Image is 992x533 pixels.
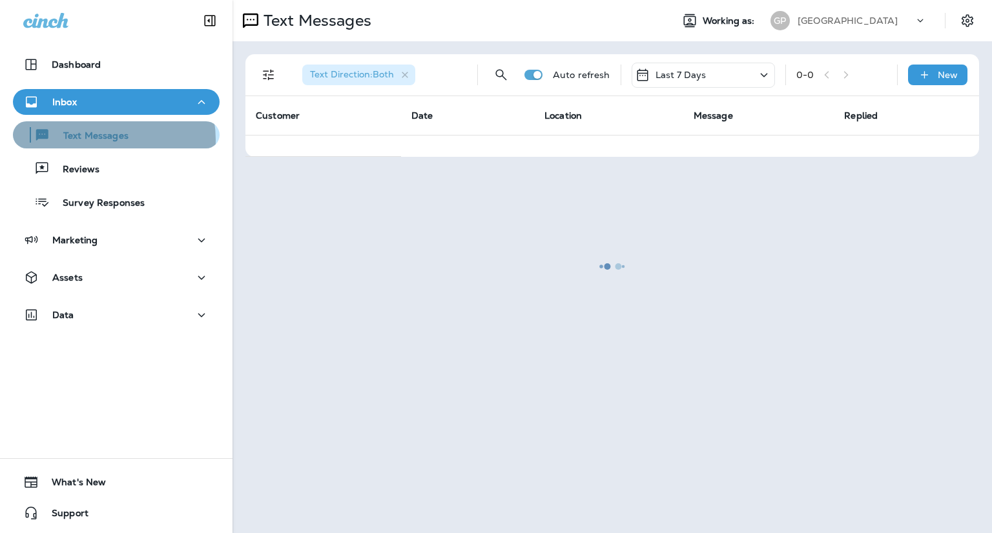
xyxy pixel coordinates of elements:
button: Inbox [13,89,220,115]
button: Assets [13,265,220,290]
button: Support [13,500,220,526]
button: Reviews [13,155,220,182]
button: Dashboard [13,52,220,77]
button: Marketing [13,227,220,253]
p: Dashboard [52,59,101,70]
p: New [938,70,958,80]
p: Reviews [50,164,99,176]
p: Assets [52,272,83,283]
p: Text Messages [50,130,129,143]
button: What's New [13,469,220,495]
p: Marketing [52,235,98,245]
button: Collapse Sidebar [192,8,228,34]
button: Text Messages [13,121,220,148]
p: Inbox [52,97,77,107]
span: Support [39,508,88,523]
button: Data [13,302,220,328]
p: Survey Responses [50,197,145,210]
p: Data [52,310,74,320]
button: Survey Responses [13,188,220,216]
span: What's New [39,477,106,492]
